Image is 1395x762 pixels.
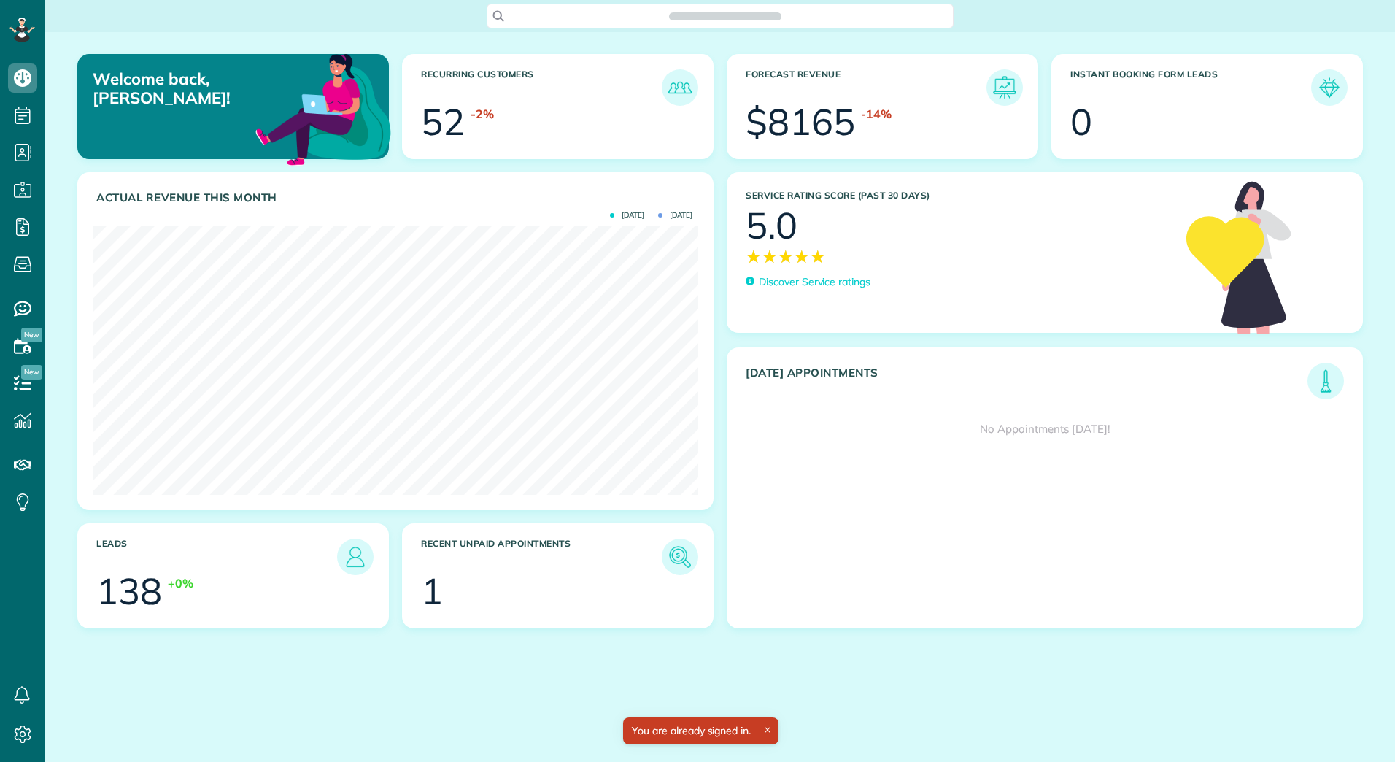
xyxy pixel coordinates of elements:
[794,244,810,269] span: ★
[421,539,662,575] h3: Recent unpaid appointments
[610,212,644,219] span: [DATE]
[861,106,892,123] div: -14%
[746,366,1307,399] h3: [DATE] Appointments
[746,69,986,106] h3: Forecast Revenue
[746,190,1172,201] h3: Service Rating score (past 30 days)
[746,104,855,140] div: $8165
[471,106,494,123] div: -2%
[1070,69,1311,106] h3: Instant Booking Form Leads
[1070,104,1092,140] div: 0
[778,244,794,269] span: ★
[252,37,394,179] img: dashboard_welcome-42a62b7d889689a78055ac9021e634bf52bae3f8056760290aed330b23ab8690.png
[341,542,370,571] img: icon_leads-1bed01f49abd5b7fead27621c3d59655bb73ed531f8eeb49469d10e621d6b896.png
[623,717,778,744] div: You are already signed in.
[93,69,290,108] p: Welcome back, [PERSON_NAME]!
[759,274,870,290] p: Discover Service ratings
[21,328,42,342] span: New
[665,73,695,102] img: icon_recurring_customers-cf858462ba22bcd05b5a5880d41d6543d210077de5bb9ebc9590e49fd87d84ed.png
[990,73,1019,102] img: icon_forecast_revenue-8c13a41c7ed35a8dcfafea3cbb826a0462acb37728057bba2d056411b612bbbe.png
[96,539,337,575] h3: Leads
[746,274,870,290] a: Discover Service ratings
[746,207,797,244] div: 5.0
[96,191,698,204] h3: Actual Revenue this month
[96,573,162,609] div: 138
[658,212,692,219] span: [DATE]
[421,104,465,140] div: 52
[810,244,826,269] span: ★
[1311,366,1340,396] img: icon_todays_appointments-901f7ab196bb0bea1936b74009e4eb5ffbc2d2711fa7634e0d609ed5ef32b18b.png
[746,244,762,269] span: ★
[1315,73,1344,102] img: icon_form_leads-04211a6a04a5b2264e4ee56bc0799ec3eb69b7e499cbb523a139df1d13a81ae0.png
[168,575,193,592] div: +0%
[727,399,1362,459] div: No Appointments [DATE]!
[762,244,778,269] span: ★
[665,542,695,571] img: icon_unpaid_appointments-47b8ce3997adf2238b356f14209ab4cced10bd1f174958f3ca8f1d0dd7fffeee.png
[421,573,443,609] div: 1
[21,365,42,380] span: New
[421,69,662,106] h3: Recurring Customers
[684,9,766,23] span: Search ZenMaid…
